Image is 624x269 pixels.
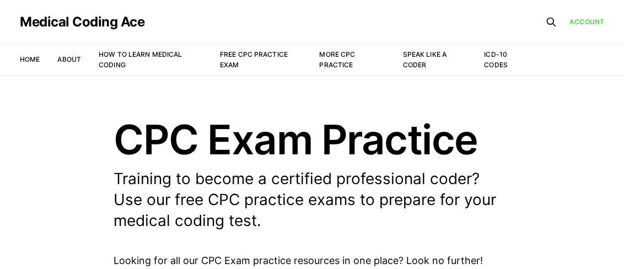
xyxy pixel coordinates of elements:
h1: CPC Exam Practice [114,119,510,160]
p: Training to become a certified professional coder? Use our free CPC practice exams to prepare for... [114,169,510,231]
a: Free CPC Practice Exam [220,50,288,69]
a: ICD-10 Codes [484,50,508,69]
p: Looking for all our CPC Exam practice resources in one place? Look no further! [114,253,510,269]
a: Account [569,17,604,27]
a: About [57,55,81,63]
a: Medical Coding Ace [20,15,144,29]
a: Home [20,55,40,63]
a: More CPC Practice [319,50,355,69]
a: Speak Like a Coder [403,50,447,69]
a: How to Learn Medical Coding [99,50,182,69]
